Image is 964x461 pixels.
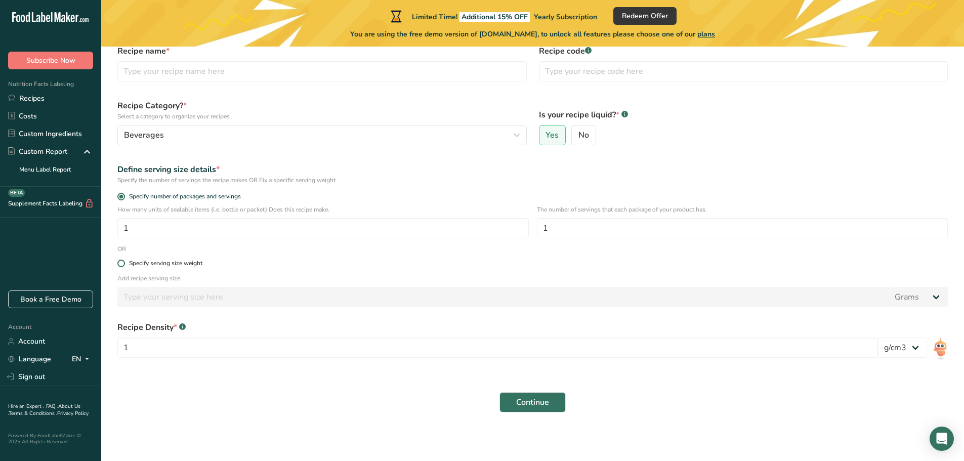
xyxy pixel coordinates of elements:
[578,130,589,140] span: No
[117,112,527,121] p: Select a category to organize your recipes
[930,427,954,451] div: Open Intercom Messenger
[8,403,80,417] a: About Us .
[8,433,93,445] div: Powered By FoodLabelMaker © 2025 All Rights Reserved
[459,12,530,22] span: Additional 15% OFF
[9,410,57,417] a: Terms & Conditions .
[129,260,202,267] div: Specify serving size weight
[111,244,132,254] div: OR
[124,129,164,141] span: Beverages
[697,29,715,39] span: plans
[26,55,75,66] span: Subscribe Now
[117,163,948,176] div: Define serving size details
[125,193,241,200] span: Specify number of packages and servings
[534,12,597,22] span: Yearly Subscription
[622,11,668,21] span: Redeem Offer
[8,290,93,308] a: Book a Free Demo
[8,189,25,197] div: BETA
[57,410,89,417] a: Privacy Policy
[117,287,889,307] input: Type your serving size here
[117,338,878,358] input: Type your density here
[539,45,948,57] label: Recipe code
[389,10,597,22] div: Limited Time!
[8,146,67,157] div: Custom Report
[117,100,527,121] label: Recipe Category?
[46,403,58,410] a: FAQ .
[117,205,529,214] p: How many units of sealable items (i.e. bottle or packet) Does this recipe make.
[516,396,549,408] span: Continue
[539,61,948,81] input: Type your recipe code here
[499,392,566,412] button: Continue
[537,205,948,214] p: The number of servings that each package of your product has.
[8,403,44,410] a: Hire an Expert .
[117,61,527,81] input: Type your recipe name here
[117,176,948,185] div: Specify the number of servings the recipe makes OR Fix a specific serving weight
[8,350,51,368] a: Language
[117,45,527,57] label: Recipe name
[546,130,559,140] span: Yes
[72,353,93,365] div: EN
[117,274,948,283] p: Add recipe serving size.
[8,52,93,69] button: Subscribe Now
[117,125,527,145] button: Beverages
[539,109,948,121] label: Is your recipe liquid?
[117,321,878,333] div: Recipe Density
[933,338,948,360] img: ai-bot.1dcbe71.gif
[613,7,677,25] button: Redeem Offer
[350,29,715,39] span: You are using the free demo version of [DOMAIN_NAME], to unlock all features please choose one of...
